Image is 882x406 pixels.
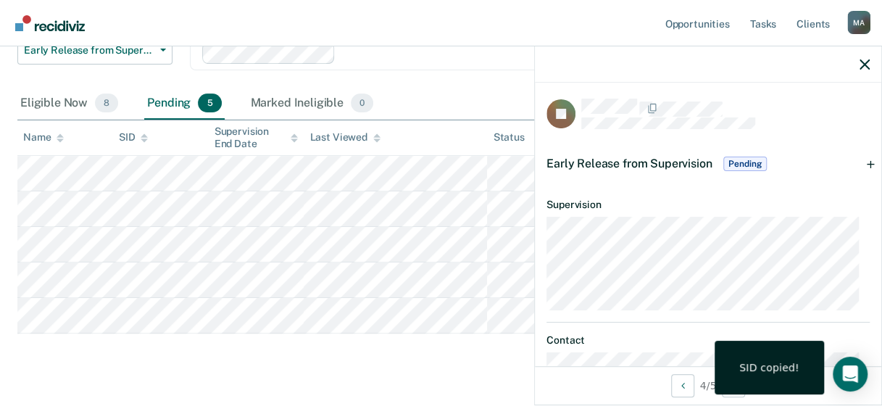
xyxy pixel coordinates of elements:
div: Marked Ineligible [248,88,377,120]
div: Last Viewed [309,131,380,144]
div: Early Release from SupervisionPending [535,141,881,187]
dt: Supervision [546,199,870,211]
span: Early Release from Supervision [24,44,154,57]
div: M A [847,11,870,34]
div: Status [493,131,524,144]
span: Early Release from Supervision [546,157,712,170]
div: Eligible Now [17,88,121,120]
div: Supervision End Date [215,125,299,150]
div: Name [23,131,64,144]
div: Open Intercom Messenger [833,357,868,391]
span: 5 [198,94,221,112]
button: Profile dropdown button [847,11,870,34]
div: SID copied! [739,361,799,374]
span: 0 [351,94,373,112]
span: Pending [723,157,767,171]
dt: Contact [546,334,870,347]
div: 4 / 5 [535,366,881,405]
span: 8 [95,94,118,112]
img: Recidiviz [15,15,85,31]
div: SID [119,131,149,144]
div: Pending [144,88,224,120]
button: Previous Opportunity [671,374,694,397]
